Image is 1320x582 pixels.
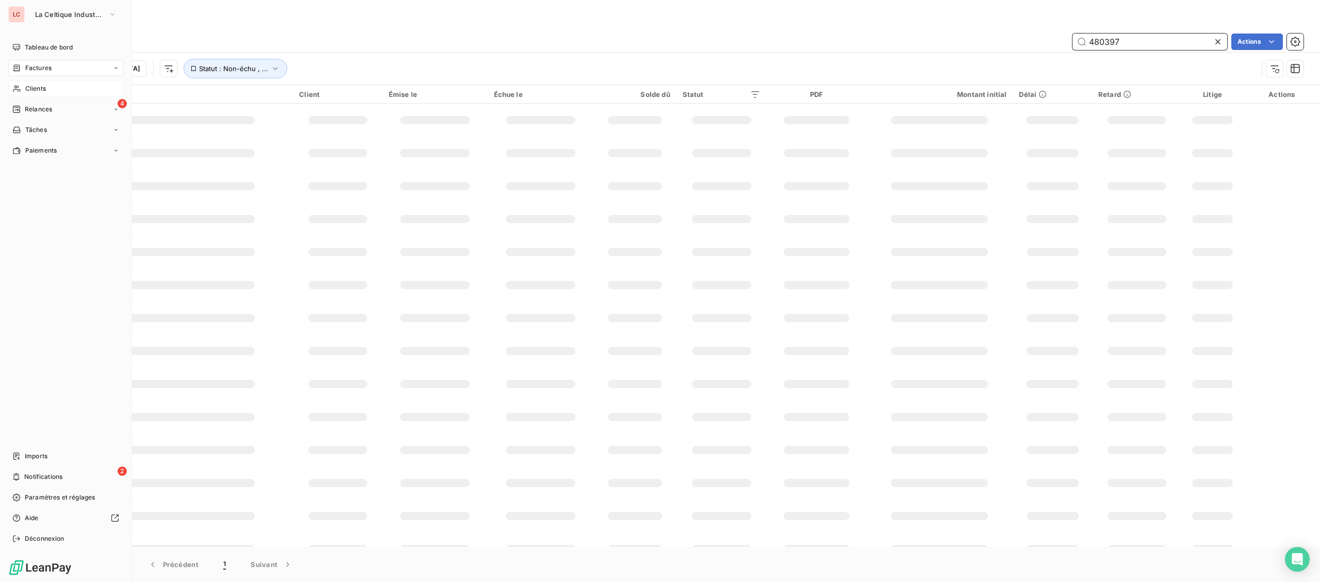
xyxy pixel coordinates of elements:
[25,513,39,523] span: Aide
[8,559,72,576] img: Logo LeanPay
[25,84,46,93] span: Clients
[8,510,123,526] a: Aide
[25,452,47,461] span: Imports
[35,10,104,19] span: La Celtique Industrielle
[8,80,123,97] a: Clients
[24,472,62,481] span: Notifications
[8,60,123,76] a: Factures
[118,467,127,476] span: 2
[1250,90,1314,98] div: Actions
[8,142,123,159] a: Paiements
[872,90,1007,98] div: Montant initial
[8,101,123,118] a: 4Relances
[211,554,238,575] button: 1
[494,90,588,98] div: Échue le
[773,90,860,98] div: PDF
[223,559,226,570] span: 1
[1231,34,1283,50] button: Actions
[1019,90,1086,98] div: Délai
[1285,547,1310,572] div: Open Intercom Messenger
[389,90,482,98] div: Émise le
[25,534,64,543] span: Déconnexion
[25,146,57,155] span: Paiements
[238,554,305,575] button: Suivant
[683,90,761,98] div: Statut
[25,63,52,73] span: Factures
[25,125,47,135] span: Tâches
[8,122,123,138] a: Tâches
[118,99,127,108] span: 4
[135,554,211,575] button: Précédent
[600,90,670,98] div: Solde dû
[25,43,73,52] span: Tableau de bord
[25,493,95,502] span: Paramètres et réglages
[8,39,123,56] a: Tableau de bord
[1098,90,1176,98] div: Retard
[8,448,123,464] a: Imports
[199,64,268,73] span: Statut : Non-échu , ...
[8,6,25,23] div: LC
[1072,34,1227,50] input: Rechercher
[1187,90,1237,98] div: Litige
[8,489,123,506] a: Paramètres et réglages
[25,105,52,114] span: Relances
[184,59,287,78] button: Statut : Non-échu , ...
[299,90,376,98] div: Client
